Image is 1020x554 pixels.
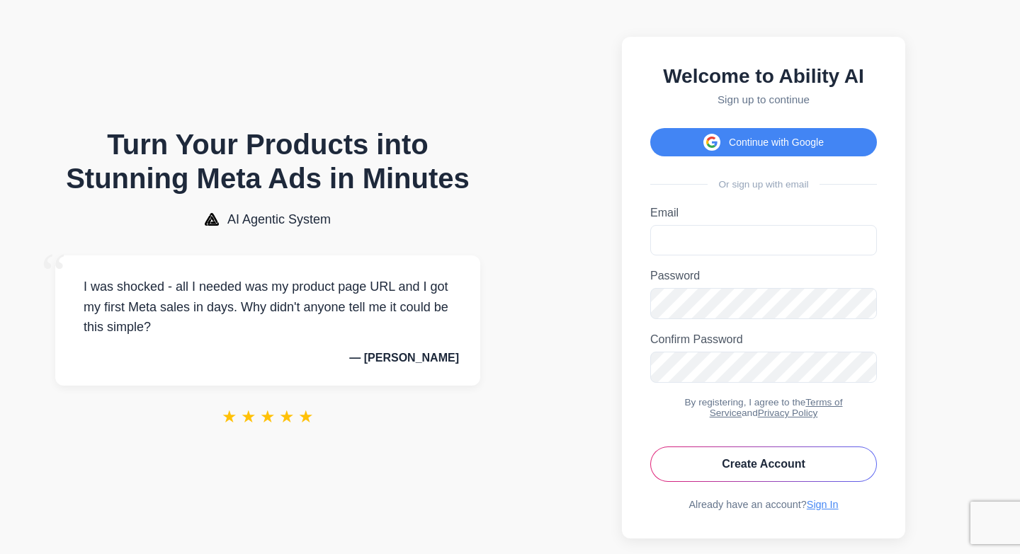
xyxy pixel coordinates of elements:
span: ★ [241,407,256,427]
span: ★ [279,407,295,427]
button: Continue with Google [650,128,877,156]
p: I was shocked - all I needed was my product page URL and I got my first Meta sales in days. Why d... [76,277,459,337]
label: Password [650,270,877,282]
a: Privacy Policy [758,408,818,418]
h1: Turn Your Products into Stunning Meta Ads in Minutes [55,127,480,195]
span: “ [41,241,67,306]
span: AI Agentic System [227,212,331,227]
img: AI Agentic System Logo [205,213,219,226]
label: Email [650,207,877,219]
p: Sign up to continue [650,93,877,105]
p: — [PERSON_NAME] [76,352,459,364]
h2: Welcome to Ability AI [650,65,877,88]
span: ★ [260,407,276,427]
button: Create Account [650,446,877,482]
div: Or sign up with email [650,179,877,190]
a: Terms of Service [710,397,843,418]
label: Confirm Password [650,333,877,346]
a: Sign In [807,499,839,510]
div: Already have an account? [650,499,877,510]
span: ★ [298,407,314,427]
span: ★ [222,407,237,427]
div: By registering, I agree to the and [650,397,877,418]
